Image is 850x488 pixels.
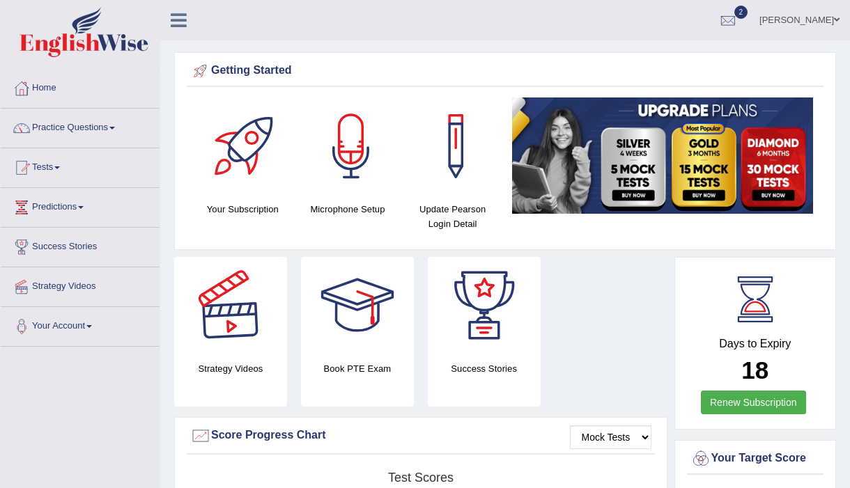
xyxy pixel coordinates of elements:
[734,6,748,19] span: 2
[741,356,768,384] b: 18
[690,448,821,469] div: Your Target Score
[701,391,806,414] a: Renew Subscription
[301,361,414,376] h4: Book PTE Exam
[388,471,454,485] tspan: Test scores
[190,61,820,81] div: Getting Started
[512,97,813,214] img: small5.jpg
[1,307,160,342] a: Your Account
[1,267,160,302] a: Strategy Videos
[1,188,160,223] a: Predictions
[428,361,541,376] h4: Success Stories
[407,202,498,231] h4: Update Pearson Login Detail
[197,202,288,217] h4: Your Subscription
[190,425,651,446] div: Score Progress Chart
[690,338,821,350] h4: Days to Expiry
[1,148,160,183] a: Tests
[1,228,160,262] a: Success Stories
[174,361,287,376] h4: Strategy Videos
[302,202,394,217] h4: Microphone Setup
[1,109,160,143] a: Practice Questions
[1,69,160,104] a: Home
